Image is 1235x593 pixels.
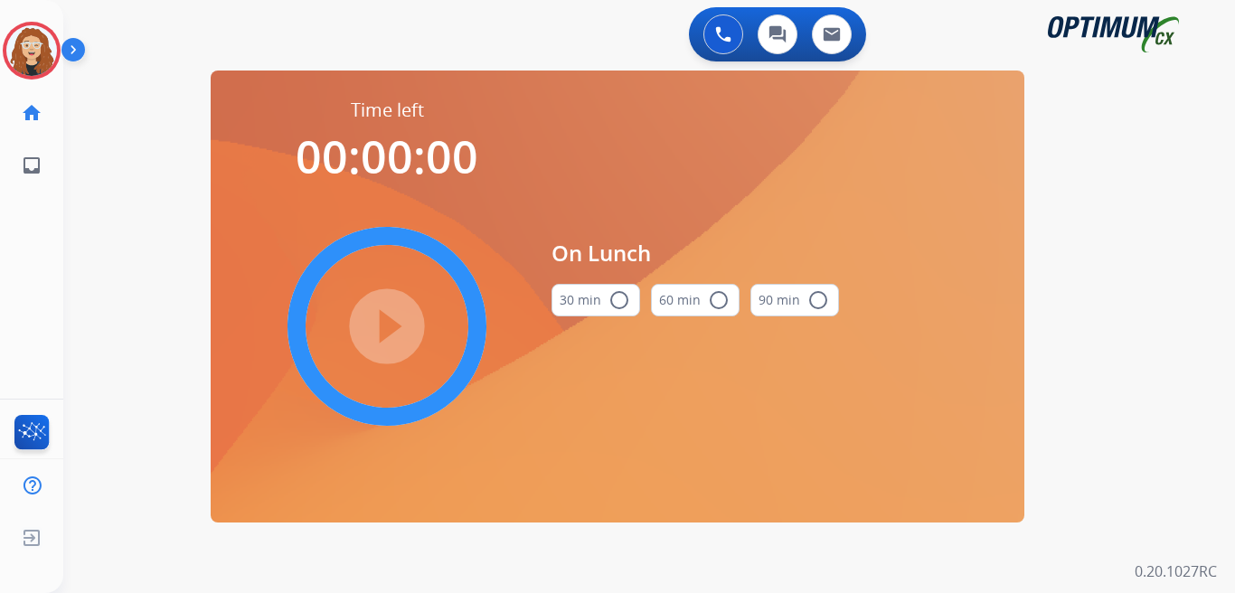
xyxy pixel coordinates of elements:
img: avatar [6,25,57,76]
mat-icon: radio_button_unchecked [708,289,730,311]
mat-icon: radio_button_unchecked [608,289,630,311]
button: 90 min [750,284,839,316]
button: 30 min [552,284,640,316]
mat-icon: inbox [21,155,42,176]
span: Time left [351,98,424,123]
mat-icon: home [21,102,42,124]
p: 0.20.1027RC [1135,560,1217,582]
span: On Lunch [552,237,839,269]
span: 00:00:00 [296,126,478,187]
button: 60 min [651,284,740,316]
mat-icon: radio_button_unchecked [807,289,829,311]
